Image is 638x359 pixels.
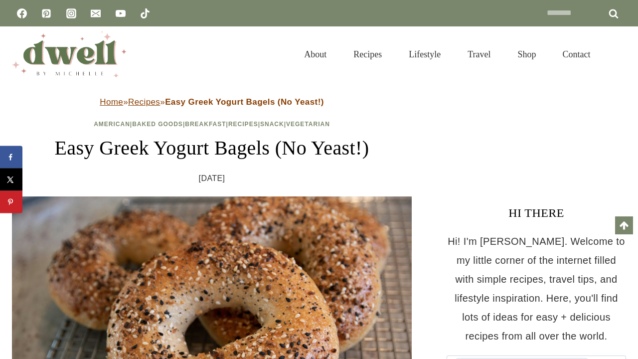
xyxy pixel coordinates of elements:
[395,37,454,72] a: Lifestyle
[132,121,183,128] a: Baked Goods
[36,3,56,23] a: Pinterest
[504,37,549,72] a: Shop
[86,3,106,23] a: Email
[286,121,330,128] a: Vegetarian
[100,97,123,107] a: Home
[94,121,330,128] span: | | | | |
[260,121,284,128] a: Snack
[94,121,130,128] a: American
[609,46,626,63] button: View Search Form
[12,133,412,163] h1: Easy Greek Yogurt Bagels (No Yeast!)
[12,3,32,23] a: Facebook
[454,37,504,72] a: Travel
[100,97,324,107] span: » »
[165,97,324,107] strong: Easy Greek Yogurt Bagels (No Yeast!)
[615,216,633,234] a: Scroll to top
[135,3,155,23] a: TikTok
[447,232,626,346] p: Hi! I'm [PERSON_NAME]. Welcome to my little corner of the internet filled with simple recipes, tr...
[111,3,131,23] a: YouTube
[185,121,226,128] a: Breakfast
[199,171,225,186] time: [DATE]
[12,31,127,77] img: DWELL by michelle
[228,121,258,128] a: Recipes
[340,37,395,72] a: Recipes
[447,204,626,222] h3: HI THERE
[549,37,604,72] a: Contact
[61,3,81,23] a: Instagram
[291,37,340,72] a: About
[291,37,604,72] nav: Primary Navigation
[128,97,160,107] a: Recipes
